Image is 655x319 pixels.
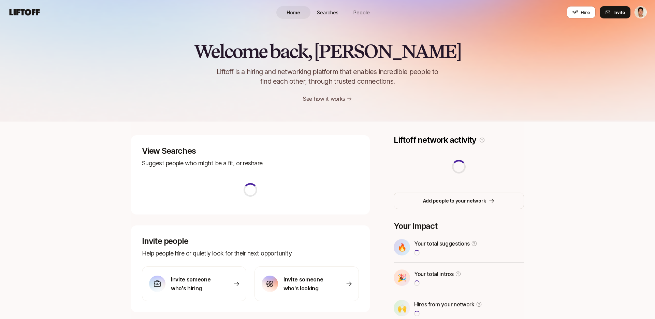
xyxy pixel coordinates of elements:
span: Hire [581,9,590,16]
p: Hires from your network [414,300,475,309]
p: Your Impact [394,221,524,231]
p: Invite someone who's hiring [171,275,219,293]
p: Invite people [142,236,359,246]
button: Jeremy Chen [635,6,647,18]
h2: Welcome back, [PERSON_NAME] [194,41,461,61]
p: Add people to your network [423,197,486,205]
button: Invite [600,6,630,18]
div: 🙌 [394,300,410,316]
a: People [345,6,379,19]
span: Home [287,9,300,16]
p: Your total suggestions [414,239,470,248]
img: Jeremy Chen [635,6,646,18]
span: Invite [613,9,625,16]
a: Searches [310,6,345,19]
span: Searches [317,9,338,16]
p: Your total intros [414,269,454,278]
span: People [353,9,370,16]
p: Invite someone who's looking [283,275,331,293]
div: 🎉 [394,269,410,286]
p: Suggest people who might be a fit, or reshare [142,158,359,168]
p: Liftoff network activity [394,135,476,145]
p: Help people hire or quietly look for their next opportunity [142,249,359,258]
a: See how it works [303,95,345,102]
div: 🔥 [394,239,410,255]
a: Home [276,6,310,19]
p: Liftoff is a hiring and networking platform that enables incredible people to find each other, th... [205,67,450,86]
p: View Searches [142,146,359,156]
button: Add people to your network [394,193,524,209]
button: Hire [567,6,596,18]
